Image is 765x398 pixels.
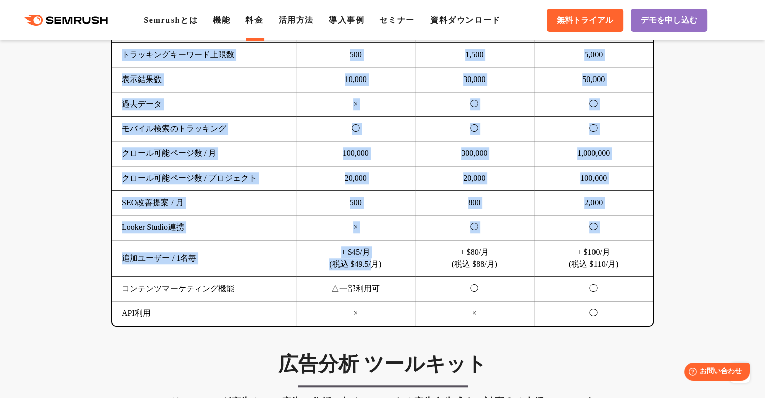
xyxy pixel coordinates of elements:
[534,67,653,92] td: 50,000
[296,215,415,240] td: ×
[675,359,754,387] iframe: Help widget launcher
[415,215,534,240] td: ◯
[641,15,697,26] span: デモを申し込む
[415,301,534,326] td: ×
[430,16,501,24] a: 資料ダウンロード
[213,16,230,24] a: 機能
[296,117,415,141] td: ◯
[415,67,534,92] td: 30,000
[329,16,364,24] a: 導入事例
[415,191,534,215] td: 800
[534,240,653,277] td: + $100/月 (税込 $110/月)
[296,240,415,277] td: + $45/月 (税込 $49.5/月)
[379,16,414,24] a: セミナー
[245,16,263,24] a: 料金
[415,141,534,166] td: 300,000
[112,166,296,191] td: クロール可能ページ数 / プロジェクト
[534,277,653,301] td: ◯
[112,67,296,92] td: 表示結果数
[296,277,415,301] td: △一部利用可
[415,240,534,277] td: + $80/月 (税込 $88/月)
[631,9,707,32] a: デモを申し込む
[557,15,613,26] span: 無料トライアル
[415,92,534,117] td: ◯
[112,43,296,67] td: トラッキングキーワード上限数
[534,166,653,191] td: 100,000
[534,92,653,117] td: ◯
[112,240,296,277] td: 追加ユーザー / 1名毎
[111,352,654,377] h3: 広告分析 ツールキット
[534,43,653,67] td: 5,000
[415,43,534,67] td: 1,500
[534,117,653,141] td: ◯
[296,166,415,191] td: 20,000
[279,16,314,24] a: 活用方法
[296,67,415,92] td: 10,000
[415,166,534,191] td: 20,000
[144,16,198,24] a: Semrushとは
[112,191,296,215] td: SEO改善提案 / 月
[296,191,415,215] td: 500
[415,117,534,141] td: ◯
[112,301,296,326] td: API利用
[112,277,296,301] td: コンテンツマーケティング機能
[296,92,415,117] td: ×
[534,191,653,215] td: 2,000
[547,9,623,32] a: 無料トライアル
[534,141,653,166] td: 1,000,000
[296,141,415,166] td: 100,000
[415,277,534,301] td: ◯
[112,215,296,240] td: Looker Studio連携
[112,141,296,166] td: クロール可能ページ数 / 月
[534,215,653,240] td: ◯
[296,43,415,67] td: 500
[534,301,653,326] td: ◯
[112,92,296,117] td: 過去データ
[112,117,296,141] td: モバイル検索のトラッキング
[296,301,415,326] td: ×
